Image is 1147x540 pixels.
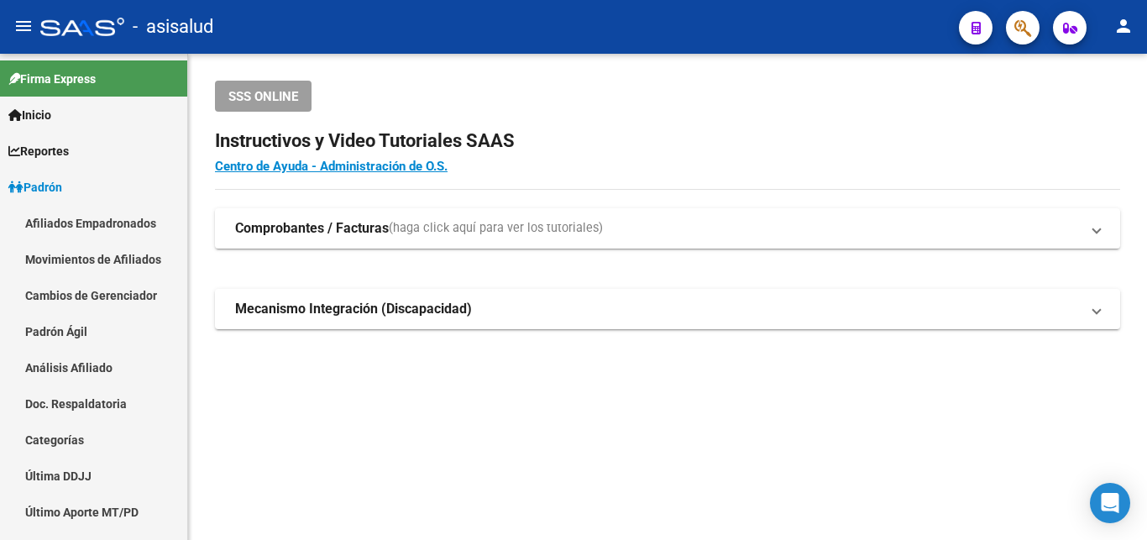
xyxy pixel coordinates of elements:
strong: Comprobantes / Facturas [235,219,389,238]
div: Open Intercom Messenger [1090,483,1130,523]
span: (haga click aquí para ver los tutoriales) [389,219,603,238]
span: - asisalud [133,8,213,45]
mat-expansion-panel-header: Mecanismo Integración (Discapacidad) [215,289,1120,329]
span: Inicio [8,106,51,124]
span: Firma Express [8,70,96,88]
mat-icon: person [1113,16,1134,36]
a: Centro de Ayuda - Administración de O.S. [215,159,448,174]
button: SSS ONLINE [215,81,312,112]
span: SSS ONLINE [228,89,298,104]
span: Padrón [8,178,62,197]
mat-icon: menu [13,16,34,36]
span: Reportes [8,142,69,160]
h2: Instructivos y Video Tutoriales SAAS [215,125,1120,157]
strong: Mecanismo Integración (Discapacidad) [235,300,472,318]
mat-expansion-panel-header: Comprobantes / Facturas(haga click aquí para ver los tutoriales) [215,208,1120,249]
